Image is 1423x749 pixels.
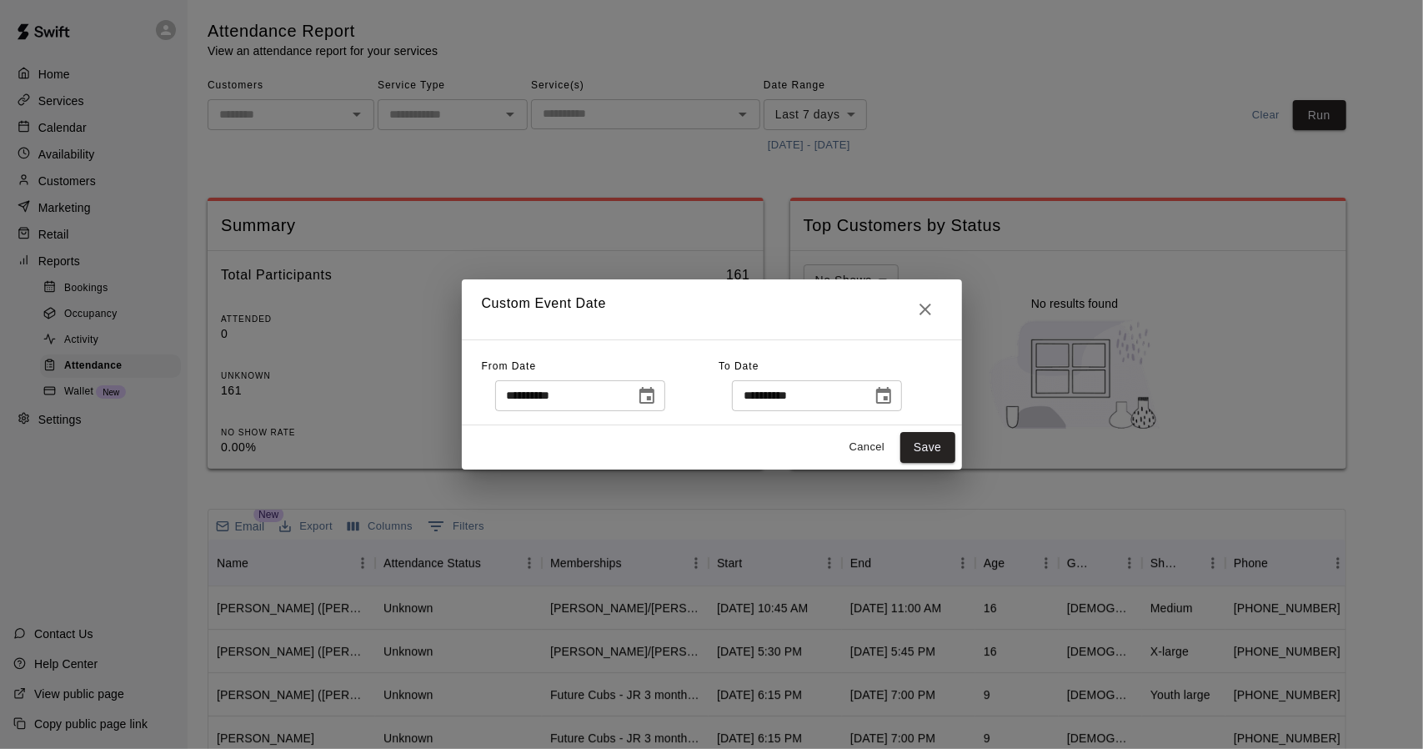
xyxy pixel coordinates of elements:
[482,360,537,372] span: From Date
[867,380,900,413] button: Choose date, selected date is Sep 17, 2025
[462,279,962,339] h2: Custom Event Date
[840,435,894,460] button: Cancel
[719,360,759,372] span: To Date
[900,432,955,463] button: Save
[909,293,942,326] button: Close
[630,380,664,413] button: Choose date, selected date is Sep 10, 2025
